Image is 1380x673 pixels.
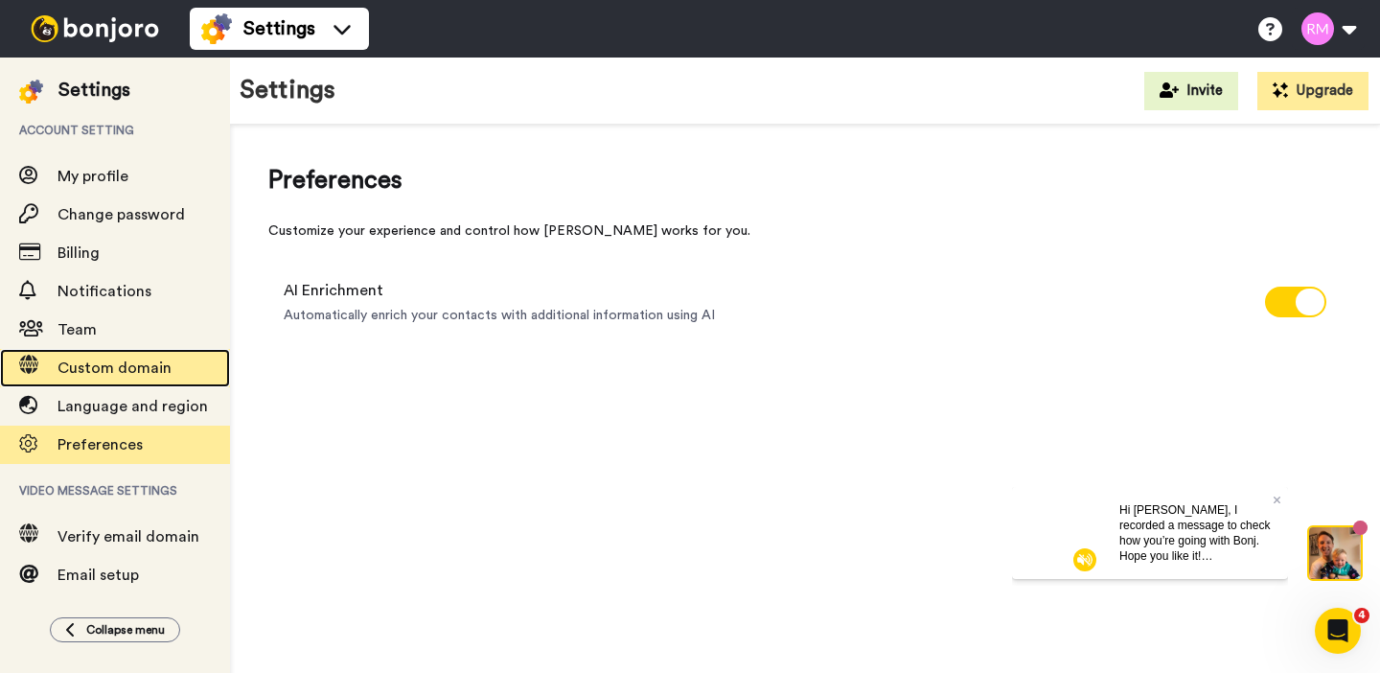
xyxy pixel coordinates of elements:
[57,245,100,261] span: Billing
[243,15,315,42] span: Settings
[284,306,715,325] span: Automatically enrich your contacts with additional information using AI
[240,77,335,104] h1: Settings
[57,207,185,222] span: Change password
[57,169,128,184] span: My profile
[57,529,199,545] span: Verify email domain
[57,399,208,414] span: Language and region
[57,568,139,583] span: Email setup
[201,13,232,44] img: settings-colored.svg
[57,284,151,299] span: Notifications
[1257,72,1368,110] button: Upgrade
[1315,608,1361,654] iframe: Intercom live chat
[19,80,43,104] img: settings-colored.svg
[268,221,1342,241] div: Customize your experience and control how [PERSON_NAME] works for you.
[58,77,130,104] div: Settings
[268,163,1342,198] span: Preferences
[1144,72,1238,110] button: Invite
[86,622,165,638] span: Collapse menu
[61,61,84,84] img: mute-white.svg
[57,437,143,453] span: Preferences
[23,15,167,42] img: bj-logo-header-white.svg
[57,322,97,337] span: Team
[284,279,715,302] span: AI Enrichment
[1354,608,1369,623] span: 4
[2,4,54,56] img: 5087268b-a063-445d-b3f7-59d8cce3615b-1541509651.jpg
[57,360,172,376] span: Custom domain
[50,617,180,642] button: Collapse menu
[107,16,258,137] span: Hi [PERSON_NAME], I recorded a message to check how you’re going with Bonj. Hope you like it! Let...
